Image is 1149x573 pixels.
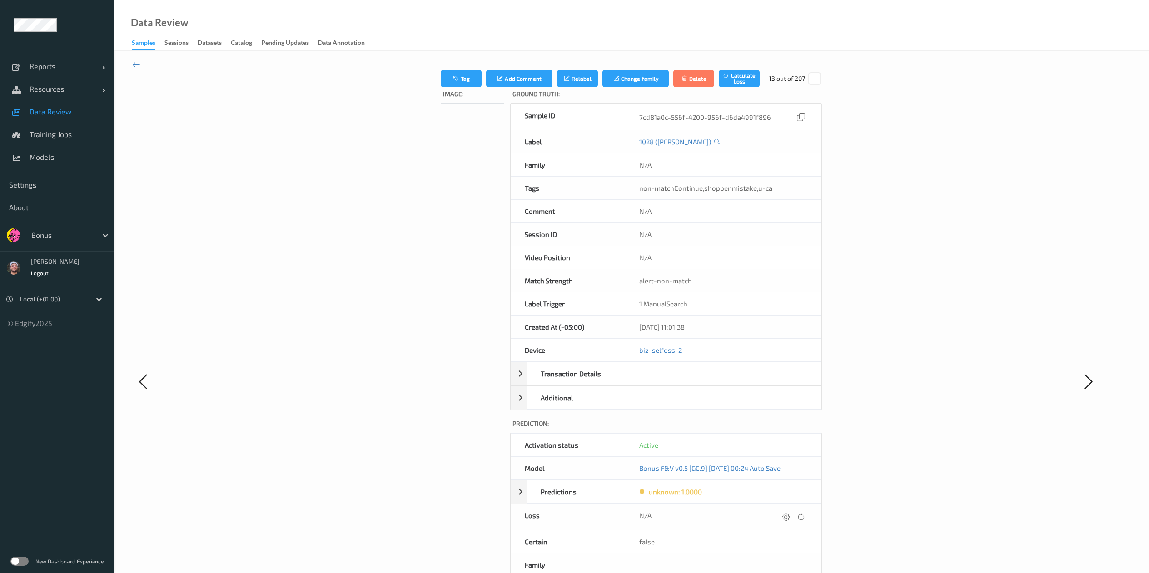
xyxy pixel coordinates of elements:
[626,246,821,269] div: N/A
[649,487,702,496] div: unknown: 1.0000
[441,87,503,103] label: Image:
[511,153,626,176] div: Family
[198,37,231,49] a: Datasets
[132,37,164,50] a: Samples
[511,246,626,269] div: Video Position
[510,417,822,433] label: Prediction:
[511,177,626,199] div: Tags
[511,223,626,246] div: Session ID
[511,104,626,130] div: Sample ID
[527,386,636,409] div: Additional
[673,70,714,87] button: Delete
[231,38,252,49] div: Catalog
[510,87,822,103] label: Ground Truth :
[626,269,821,292] div: alert-non-match
[602,70,669,87] button: Change family
[626,200,821,222] div: N/A
[758,184,772,192] span: u-ca
[527,362,636,385] div: Transaction Details
[511,530,626,553] div: Certain
[511,480,821,504] div: Predictionsunknown: 1.0000
[639,184,703,192] span: non-matchContinue
[527,480,636,503] div: Predictions
[164,37,198,49] a: Sessions
[626,292,821,315] div: 1 ManualSearch
[511,457,626,479] div: Model
[639,184,772,192] span: , ,
[639,137,711,146] a: 1028 ([PERSON_NAME])
[704,184,757,192] span: shopper mistake
[511,386,821,410] div: Additional
[511,200,626,222] div: Comment
[639,440,807,450] div: Active
[318,38,365,49] div: Data Annotation
[639,346,682,354] a: biz-selfoss-2
[626,223,821,246] div: N/A
[198,38,222,49] div: Datasets
[626,530,821,553] div: false
[511,339,626,361] div: Device
[231,37,261,49] a: Catalog
[626,316,821,338] div: [DATE] 11:01:38
[318,37,374,49] a: Data Annotation
[261,38,309,49] div: Pending Updates
[131,18,188,27] div: Data Review
[511,292,626,315] div: Label Trigger
[511,362,821,385] div: Transaction Details
[769,74,805,83] div: 13 out of 207
[511,434,626,456] div: Activation status
[639,464,781,472] a: Bonus F&V v0.5 [GC.9] [DATE] 00:24 Auto Save
[626,153,821,176] div: N/A
[441,70,482,87] button: Tag
[511,316,626,338] div: Created At (-05:00)
[261,37,318,49] a: Pending Updates
[511,130,626,153] div: Label
[164,38,189,49] div: Sessions
[511,504,626,530] div: Loss
[719,70,760,87] button: Calculate Loss
[132,38,155,50] div: Samples
[639,111,807,123] div: 7cd81a0c-556f-4200-956f-d6da4991f896
[486,70,552,87] button: Add Comment
[557,70,598,87] button: Relabel
[511,269,626,292] div: Match Strength
[639,511,807,523] div: N/A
